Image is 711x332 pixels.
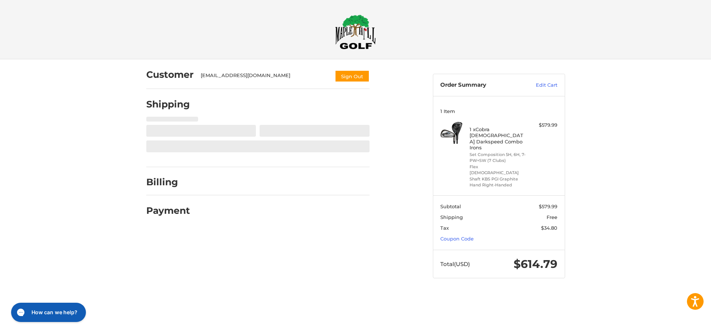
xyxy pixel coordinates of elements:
[201,72,327,82] div: [EMAIL_ADDRESS][DOMAIN_NAME]
[7,300,88,325] iframe: Gorgias live chat messenger
[514,257,557,271] span: $614.79
[335,70,370,82] button: Sign Out
[470,152,526,164] li: Set Composition 5H, 6H, 7-PW+SW (7 Clubs)
[541,225,557,231] span: $34.80
[470,164,526,176] li: Flex [DEMOGRAPHIC_DATA]
[146,205,190,216] h2: Payment
[528,122,557,129] div: $579.99
[440,203,461,209] span: Subtotal
[440,108,557,114] h3: 1 Item
[440,82,520,89] h3: Order Summary
[335,14,376,49] img: Maple Hill Golf
[440,260,470,268] span: Total (USD)
[539,203,557,209] span: $579.99
[470,182,526,188] li: Hand Right-Handed
[470,126,526,150] h4: 1 x Cobra [DEMOGRAPHIC_DATA] Darkspeed Combo Irons
[520,82,557,89] a: Edit Cart
[547,214,557,220] span: Free
[440,225,449,231] span: Tax
[146,69,194,80] h2: Customer
[146,176,190,188] h2: Billing
[440,236,474,242] a: Coupon Code
[470,176,526,182] li: Shaft KBS PGI Graphite
[146,99,190,110] h2: Shipping
[440,214,463,220] span: Shipping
